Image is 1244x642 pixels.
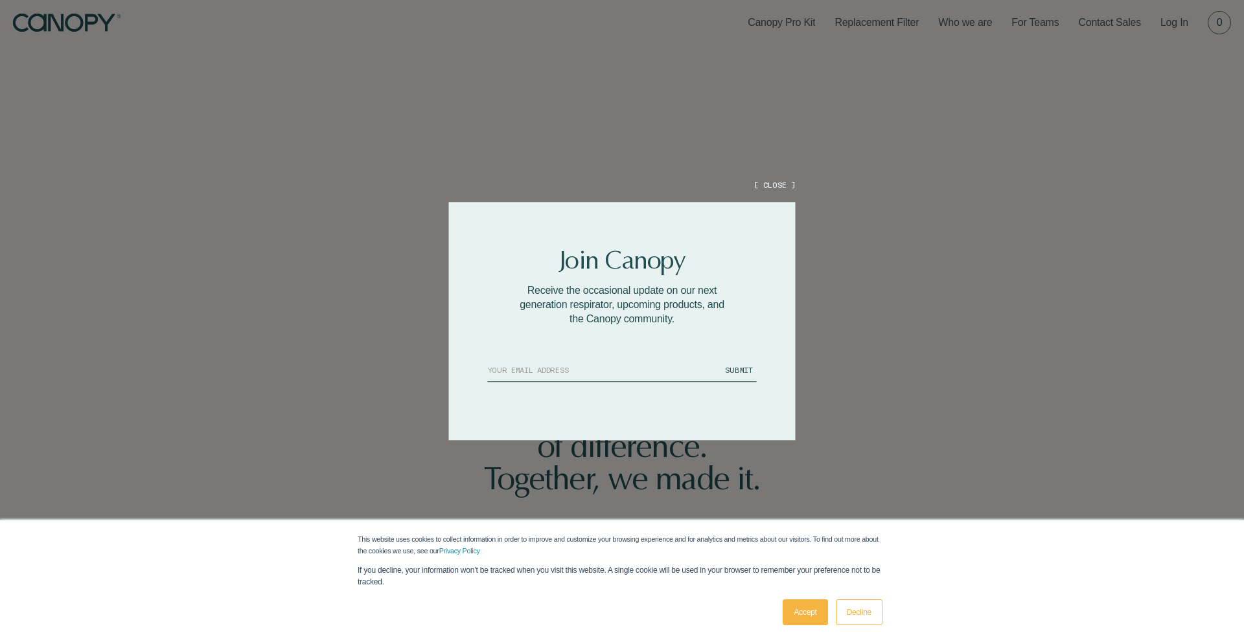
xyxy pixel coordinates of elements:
a: Privacy Policy [439,547,480,555]
a: Decline [836,599,882,625]
button: SUBMIT [721,359,757,381]
p: If you decline, your information won’t be tracked when you visit this website. A single cookie wi... [358,564,886,588]
button: [ CLOSE ] [754,179,795,190]
span: This website uses cookies to collect information in order to improve and customize your browsing ... [358,535,879,555]
p: Receive the occasional update on our next generation respirator, upcoming products, and the Canop... [514,283,730,326]
h2: Join Canopy [514,247,730,273]
span: SUBMIT [725,365,753,374]
input: YOUR EMAIL ADDRESS [488,359,721,381]
a: Accept [783,599,827,625]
